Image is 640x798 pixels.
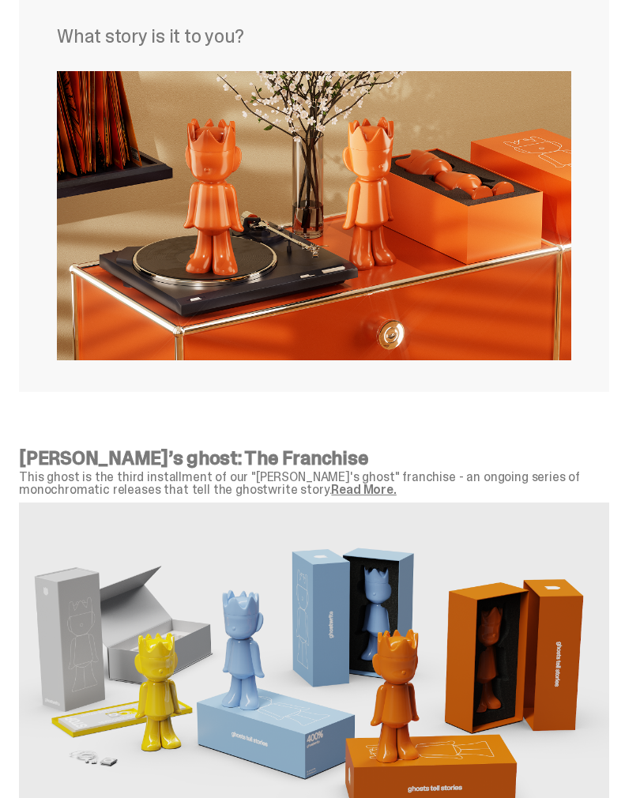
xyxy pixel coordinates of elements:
p: What story is it to you? [57,27,571,46]
p: This ghost is the third installment of our "[PERSON_NAME]'s ghost" franchise - an ongoing series ... [19,471,609,496]
a: Read More. [331,481,396,498]
img: ghost story image [57,71,571,360]
p: [PERSON_NAME]’s ghost: The Franchise [19,449,609,468]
